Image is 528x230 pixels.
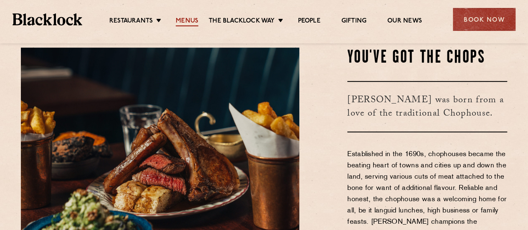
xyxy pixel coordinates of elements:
[109,17,153,26] a: Restaurants
[347,48,507,68] h2: You've Got The Chops
[387,17,422,26] a: Our News
[347,81,507,132] h3: [PERSON_NAME] was born from a love of the traditional Chophouse.
[341,17,366,26] a: Gifting
[453,8,515,31] div: Book Now
[176,17,198,26] a: Menus
[298,17,320,26] a: People
[209,17,275,26] a: The Blacklock Way
[13,13,82,25] img: BL_Textured_Logo-footer-cropped.svg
